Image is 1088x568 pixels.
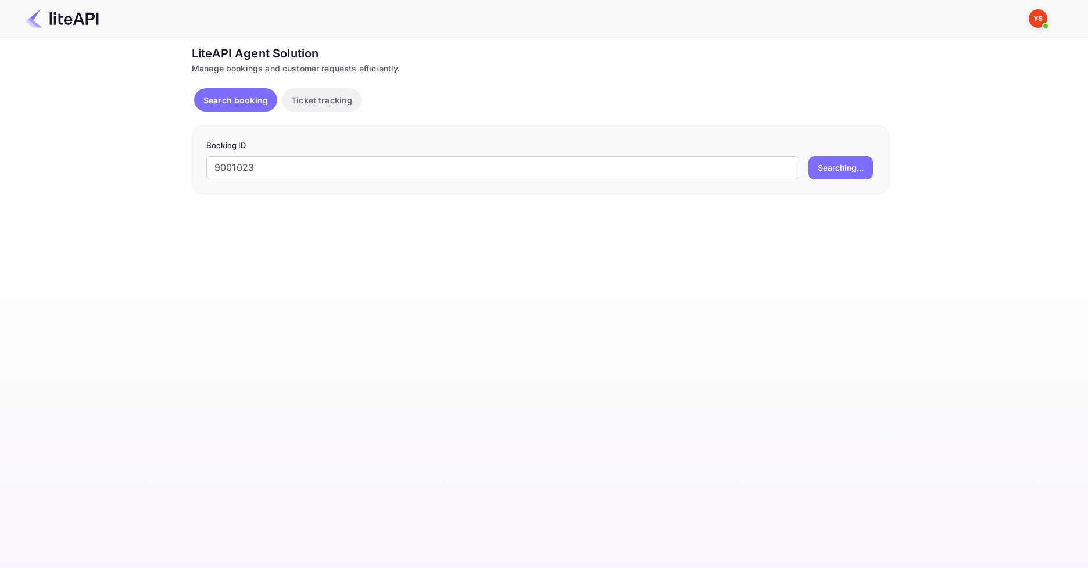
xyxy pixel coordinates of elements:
[808,156,873,179] button: Searching...
[192,62,889,74] div: Manage bookings and customer requests efficiently.
[192,45,889,62] div: LiteAPI Agent Solution
[206,156,799,179] input: Enter Booking ID (e.g., 63782194)
[203,94,268,106] p: Search booking
[291,94,352,106] p: Ticket tracking
[26,9,99,28] img: LiteAPI Logo
[1029,9,1047,28] img: Yandex Support
[206,140,875,152] p: Booking ID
